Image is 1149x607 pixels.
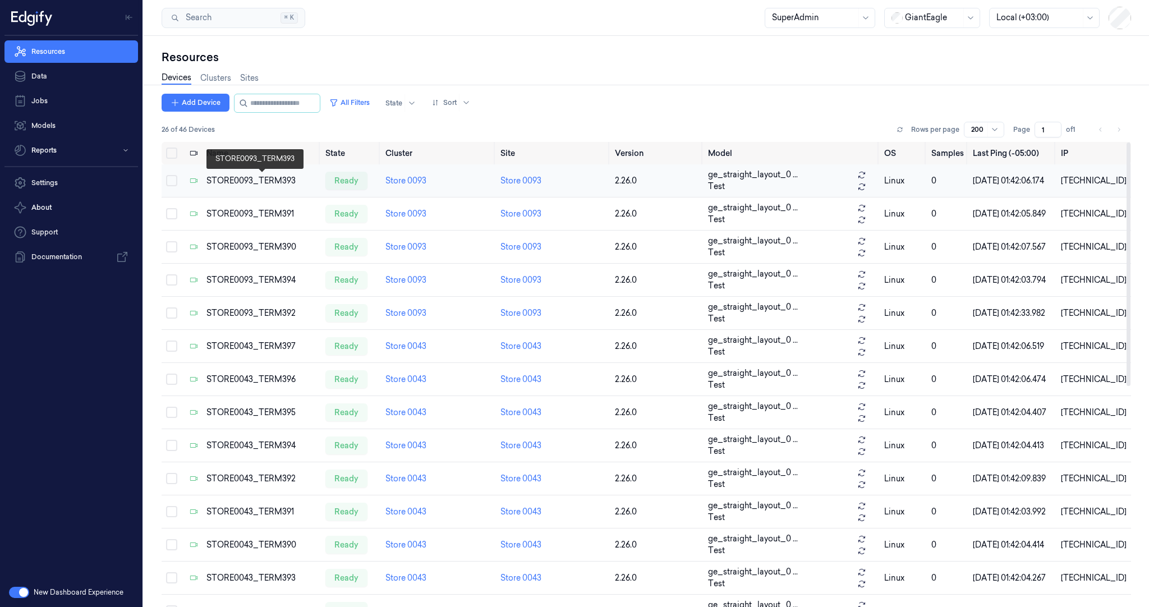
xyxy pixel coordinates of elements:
div: [DATE] 01:42:09.839 [973,473,1052,485]
div: 0 [931,473,964,485]
a: Store 0093 [500,308,541,318]
div: [TECHNICAL_ID] [1061,208,1127,220]
div: [DATE] 01:42:03.794 [973,274,1052,286]
th: Samples [927,142,968,164]
button: Select row [166,341,177,352]
a: Store 0043 [500,507,541,517]
span: Test [708,280,725,292]
div: ready [325,436,367,454]
div: ready [325,536,367,554]
div: 0 [931,341,964,352]
div: [DATE] 01:42:07.567 [973,241,1052,253]
div: ready [325,370,367,388]
div: 0 [931,307,964,319]
span: 26 of 46 Devices [162,125,215,135]
div: [TECHNICAL_ID] [1061,539,1127,551]
th: Model [704,142,880,164]
div: [DATE] 01:42:04.413 [973,440,1052,452]
div: [TECHNICAL_ID] [1061,572,1127,584]
div: STORE0093_TERM392 [206,307,316,319]
p: Rows per page [911,125,959,135]
p: linux [884,572,922,584]
th: Name [202,142,321,164]
th: Cluster [381,142,496,164]
a: Store 0093 [385,176,426,186]
button: Select row [166,539,177,550]
div: 0 [931,208,964,220]
span: ge_straight_layout_0 ... [708,434,798,445]
a: Sites [240,72,259,84]
div: 2.26.0 [615,307,698,319]
div: 2.26.0 [615,274,698,286]
span: Page [1013,125,1030,135]
div: 0 [931,241,964,253]
a: Store 0043 [385,374,426,384]
button: Select row [166,407,177,418]
button: Select row [166,440,177,451]
a: Store 0043 [500,573,541,583]
div: [DATE] 01:42:05.849 [973,208,1052,220]
div: 2.26.0 [615,506,698,518]
a: Store 0043 [500,440,541,450]
span: Test [708,412,725,424]
span: Test [708,181,725,192]
a: Store 0093 [385,308,426,318]
a: Store 0043 [500,540,541,550]
span: ge_straight_layout_0 ... [708,334,798,346]
button: Search⌘K [162,8,305,28]
div: STORE0093_TERM391 [206,208,316,220]
a: Store 0093 [500,242,541,252]
th: Last Ping (-05:00) [968,142,1056,164]
a: Store 0093 [500,209,541,219]
div: [TECHNICAL_ID] [1061,440,1127,452]
div: STORE0093_TERM394 [206,274,316,286]
div: STORE0043_TERM390 [206,539,316,551]
div: ready [325,569,367,587]
div: STORE0043_TERM395 [206,407,316,419]
div: STORE0043_TERM396 [206,374,316,385]
a: Documentation [4,246,138,268]
div: [TECHNICAL_ID] [1061,274,1127,286]
div: [TECHNICAL_ID] [1061,307,1127,319]
span: Test [708,247,725,259]
div: 2.26.0 [615,374,698,385]
a: Store 0093 [500,275,541,285]
div: ready [325,403,367,421]
span: ge_straight_layout_0 ... [708,367,798,379]
p: linux [884,274,922,286]
div: [DATE] 01:42:06.174 [973,175,1052,187]
a: Resources [4,40,138,63]
span: ge_straight_layout_0 ... [708,401,798,412]
span: ge_straight_layout_0 ... [708,268,798,280]
div: Resources [162,49,1131,65]
a: Store 0093 [385,209,426,219]
nav: pagination [1093,122,1127,137]
button: Select row [166,307,177,319]
p: linux [884,539,922,551]
a: Data [4,65,138,88]
div: [DATE] 01:42:04.267 [973,572,1052,584]
div: [DATE] 01:42:04.414 [973,539,1052,551]
div: ready [325,304,367,322]
div: [TECHNICAL_ID] [1061,241,1127,253]
button: Toggle Navigation [120,8,138,26]
div: [TECHNICAL_ID] [1061,506,1127,518]
a: Store 0043 [385,473,426,484]
span: ge_straight_layout_0 ... [708,301,798,313]
button: Select row [166,473,177,484]
a: Settings [4,172,138,194]
p: linux [884,440,922,452]
button: Select row [166,175,177,186]
p: linux [884,208,922,220]
a: Store 0043 [500,374,541,384]
p: linux [884,307,922,319]
a: Store 0043 [385,507,426,517]
p: linux [884,473,922,485]
div: STORE0043_TERM393 [206,572,316,584]
button: Reports [4,139,138,162]
button: All Filters [325,94,374,112]
a: Jobs [4,90,138,112]
div: [TECHNICAL_ID] [1061,374,1127,385]
a: Devices [162,72,191,85]
div: [TECHNICAL_ID] [1061,175,1127,187]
